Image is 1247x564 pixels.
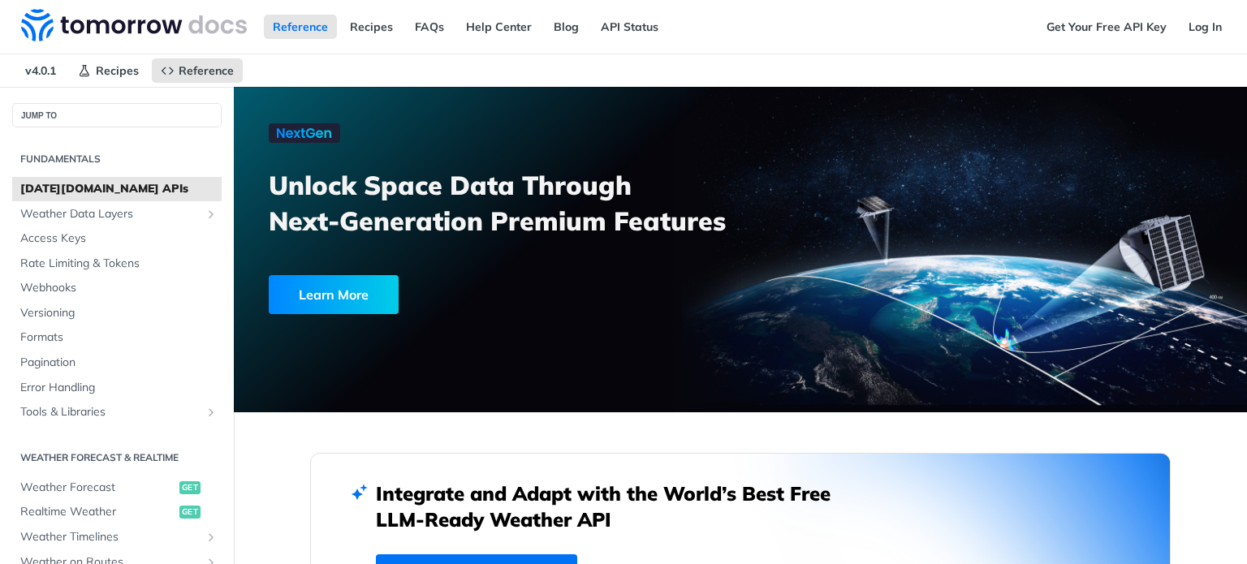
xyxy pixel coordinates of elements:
h2: Integrate and Adapt with the World’s Best Free LLM-Ready Weather API [376,480,855,532]
a: Blog [545,15,588,39]
a: Weather Forecastget [12,476,222,500]
a: Log In [1180,15,1231,39]
a: Tools & LibrariesShow subpages for Tools & Libraries [12,400,222,424]
a: Reference [152,58,243,83]
span: Error Handling [20,380,218,396]
span: [DATE][DOMAIN_NAME] APIs [20,181,218,197]
a: Formats [12,325,222,350]
span: Rate Limiting & Tokens [20,256,218,272]
a: FAQs [406,15,453,39]
a: Get Your Free API Key [1038,15,1176,39]
button: JUMP TO [12,103,222,127]
a: Rate Limiting & Tokens [12,252,222,276]
button: Show subpages for Tools & Libraries [205,406,218,419]
span: Versioning [20,305,218,321]
span: get [179,481,201,494]
h2: Fundamentals [12,152,222,166]
img: Tomorrow.io Weather API Docs [21,9,247,41]
a: Weather Data LayersShow subpages for Weather Data Layers [12,202,222,226]
a: Access Keys [12,226,222,251]
span: Weather Data Layers [20,206,201,222]
a: Versioning [12,301,222,325]
a: Realtime Weatherget [12,500,222,524]
span: Realtime Weather [20,504,175,520]
img: NextGen [269,123,340,143]
a: Webhooks [12,276,222,300]
a: Error Handling [12,376,222,400]
a: Pagination [12,351,222,375]
a: [DATE][DOMAIN_NAME] APIs [12,177,222,201]
span: get [179,506,201,519]
span: Reference [179,63,234,78]
span: Webhooks [20,280,218,296]
span: v4.0.1 [16,58,65,83]
button: Show subpages for Weather Data Layers [205,208,218,221]
a: Help Center [457,15,541,39]
span: Formats [20,329,218,346]
button: Show subpages for Weather Timelines [205,531,218,544]
h3: Unlock Space Data Through Next-Generation Premium Features [269,167,758,239]
a: Recipes [69,58,148,83]
a: Reference [264,15,337,39]
span: Tools & Libraries [20,404,201,420]
span: Weather Forecast [20,480,175,496]
h2: Weather Forecast & realtime [12,450,222,465]
span: Weather Timelines [20,529,201,545]
a: Learn More [269,275,660,314]
span: Access Keys [20,230,218,247]
span: Pagination [20,355,218,371]
a: API Status [592,15,667,39]
a: Recipes [341,15,402,39]
div: Learn More [269,275,399,314]
a: Weather TimelinesShow subpages for Weather Timelines [12,525,222,549]
span: Recipes [96,63,139,78]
